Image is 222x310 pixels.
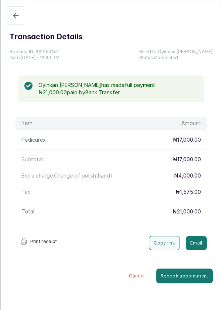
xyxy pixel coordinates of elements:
[139,49,213,55] p: Billed to: Oyinkan [PERSON_NAME]
[21,208,34,215] p: Total
[10,31,82,43] h1: Transaction Details
[10,55,59,61] p: Date: [DATE] ・ 12:30 PM
[21,156,43,163] p: Subtotal
[174,172,201,179] p: ₦4,000.00
[38,81,198,89] p: Oyinkan [PERSON_NAME] has made full payment
[186,236,207,250] button: Email
[139,55,213,61] p: Status: Completed
[175,188,201,196] p: ₦1,575.00
[21,188,31,196] p: Tax
[54,172,112,179] span: Change of polish(hand)
[156,269,212,283] button: Rebook appointment
[21,172,112,179] p: Extra charge:
[21,136,46,144] p: Pedicure x
[21,120,33,127] h1: Item
[181,120,201,127] h1: Amount
[173,208,201,215] p: ₦21,000.00
[173,136,201,144] p: ₦17,000.00
[173,156,201,163] p: ₦17,000.00
[10,49,59,55] p: Booking ID: # SPthtOx2
[16,234,62,249] button: Print receipt
[149,236,180,250] button: Copy link
[117,269,156,283] button: Cancel
[38,89,198,96] p: ₦21,000.00 paid by Bank Transfer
